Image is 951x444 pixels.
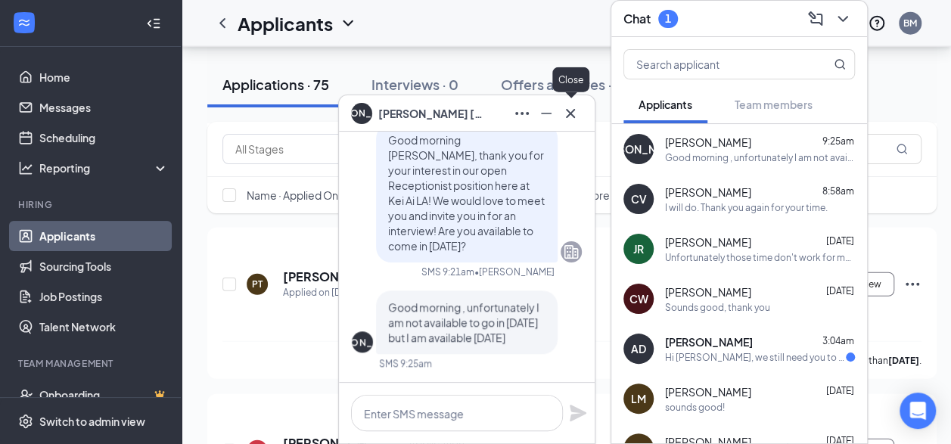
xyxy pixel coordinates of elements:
span: • [PERSON_NAME] [474,265,555,278]
div: BM [903,17,917,29]
button: Minimize [534,101,558,126]
h5: [PERSON_NAME] [283,269,350,285]
a: Home [39,62,169,92]
svg: WorkstreamLogo [17,15,32,30]
div: [PERSON_NAME] [324,336,402,349]
button: Ellipses [510,101,534,126]
a: OnboardingCrown [39,380,169,410]
h3: Chat [623,11,651,27]
div: Interviews · 0 [371,75,458,94]
div: Hiring [18,198,166,211]
span: 8:58am [822,185,854,197]
div: LM [631,391,646,406]
input: All Stages [235,141,373,157]
a: Scheduling [39,123,169,153]
div: PT [252,278,263,290]
a: Talent Network [39,312,169,342]
b: [DATE] [888,355,919,366]
div: sounds good! [665,401,725,414]
svg: Collapse [146,16,161,31]
span: [PERSON_NAME] [665,135,751,150]
div: Offers and hires · 0 [501,75,624,94]
span: [PERSON_NAME] [665,384,751,399]
div: Unfortunately those time don't work for me [DATE]. What about [DATE], is it possible to come in t... [665,251,855,264]
div: SMS 9:21am [421,265,474,278]
button: ComposeMessage [803,7,828,31]
svg: MagnifyingGlass [896,143,908,155]
svg: Company [562,243,580,261]
span: Good morning [PERSON_NAME], thank you for your interest in our open Receptionist position here at... [388,133,545,253]
button: ChevronDown [831,7,855,31]
div: Hi [PERSON_NAME], we still need you to complete your screening call for your application with [PE... [665,351,846,364]
span: [PERSON_NAME] [665,284,751,300]
div: Good morning , unfortunately I am not available to go in [DATE] but I am available [DATE] [665,151,855,164]
svg: Ellipses [903,275,921,293]
span: 9:25am [822,135,854,147]
svg: ChevronDown [834,10,852,28]
span: Name · Applied On [247,188,338,203]
div: Reporting [39,160,169,175]
svg: Settings [18,414,33,429]
div: 1 [665,12,671,25]
svg: Analysis [18,160,33,175]
div: SMS 9:25am [379,357,432,370]
a: Messages [39,92,169,123]
div: AD [631,341,646,356]
div: Close [552,67,589,92]
a: Applicants [39,221,169,251]
span: [PERSON_NAME] [665,334,753,349]
button: Cross [558,101,583,126]
span: Good morning , unfortunately I am not available to go in [DATE] but I am available [DATE] [388,300,539,344]
span: [DATE] [826,385,854,396]
div: Applications · 75 [222,75,329,94]
div: Team Management [18,357,166,370]
h1: Applicants [238,11,333,36]
div: Applied on [DATE] [283,285,368,300]
svg: QuestionInfo [868,14,886,33]
a: Job Postings [39,281,169,312]
span: [PERSON_NAME] [665,185,751,200]
svg: ChevronDown [339,14,357,33]
div: [PERSON_NAME] [595,141,682,157]
svg: Minimize [537,104,555,123]
span: [PERSON_NAME] [665,234,751,250]
div: Open Intercom Messenger [900,393,936,429]
span: [PERSON_NAME] [PERSON_NAME] [378,105,484,122]
span: 3:04am [822,335,854,346]
span: Team members [735,98,813,111]
span: [DATE] [826,285,854,297]
svg: Plane [569,404,587,422]
div: JR [633,241,644,256]
svg: Ellipses [513,104,531,123]
span: [DATE] [826,235,854,247]
div: CW [629,291,648,306]
svg: MagnifyingGlass [834,58,846,70]
div: Sounds good, thank you [665,301,770,314]
div: I will do. Thank you again for your time. [665,201,828,214]
svg: Cross [561,104,580,123]
span: Applicants [639,98,692,111]
input: Search applicant [624,50,803,79]
a: Sourcing Tools [39,251,169,281]
svg: ChevronLeft [213,14,232,33]
svg: ComposeMessage [806,10,825,28]
div: Switch to admin view [39,414,145,429]
div: CV [631,191,647,206]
